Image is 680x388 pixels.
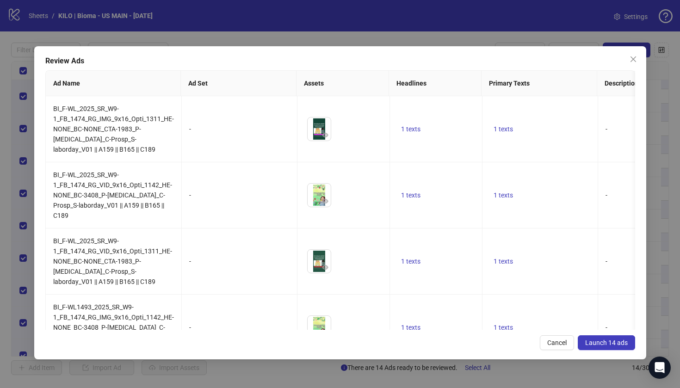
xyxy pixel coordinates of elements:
span: eye [322,198,328,204]
span: - [606,258,607,265]
th: Ad Name [46,71,181,96]
span: eye [322,264,328,271]
div: Review Ads [45,55,635,67]
div: - [189,322,290,333]
img: Asset 1 [308,316,331,339]
span: BI_F-WL_2025_SR_W9-1_FB_1474_RG_VID_9x16_Opti_1142_HE-NONE_BC-3408_P-[MEDICAL_DATA]_C-Prosp_S-lab... [53,171,172,219]
div: - [189,190,290,200]
th: Ad Set [181,71,297,96]
div: - [189,256,290,266]
div: - [189,124,290,134]
span: 1 texts [494,191,513,199]
span: BI_F-WL1493_2025_SR_W9-1_FB_1474_RG_IMG_9x16_Opti_1142_HE-NONE_BC-3408_P-[MEDICAL_DATA]_C-Prosp_S... [53,303,174,351]
button: 1 texts [397,322,424,333]
div: Open Intercom Messenger [649,357,671,379]
th: Headlines [389,71,482,96]
span: BI_F-WL_2025_SR_W9-1_FB_1474_RG_IMG_9x16_Opti_1311_HE-NONE_BC-NONE_CTA-1983_P-[MEDICAL_DATA]_C-Pr... [53,105,174,153]
button: Preview [320,262,331,273]
th: Assets [297,71,389,96]
th: Primary Texts [482,71,597,96]
button: 1 texts [397,190,424,201]
button: 1 texts [490,123,517,135]
span: eye [322,132,328,138]
button: Close [626,52,641,67]
img: Asset 1 [308,250,331,273]
button: 1 texts [490,256,517,267]
button: Preview [320,196,331,207]
button: 1 texts [490,322,517,333]
span: 1 texts [494,125,513,133]
button: Cancel [540,335,574,350]
span: - [606,191,607,199]
span: 1 texts [401,324,420,331]
button: Preview [320,129,331,141]
span: 1 texts [494,324,513,331]
span: - [606,324,607,331]
span: - [606,125,607,133]
button: 1 texts [490,190,517,201]
img: Asset 1 [308,117,331,141]
span: 1 texts [494,258,513,265]
button: 1 texts [397,123,424,135]
button: Preview [320,328,331,339]
span: Cancel [547,339,567,346]
img: Asset 1 [308,184,331,207]
span: 1 texts [401,258,420,265]
span: 1 texts [401,191,420,199]
span: BI_F-WL_2025_SR_W9-1_FB_1474_RG_VID_9x16_Opti_1311_HE-NONE_BC-NONE_CTA-1983_P-[MEDICAL_DATA]_C-Pr... [53,237,172,285]
button: 1 texts [397,256,424,267]
span: 1 texts [401,125,420,133]
span: close [630,55,637,63]
button: Launch 14 ads [578,335,635,350]
span: Launch 14 ads [585,339,628,346]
